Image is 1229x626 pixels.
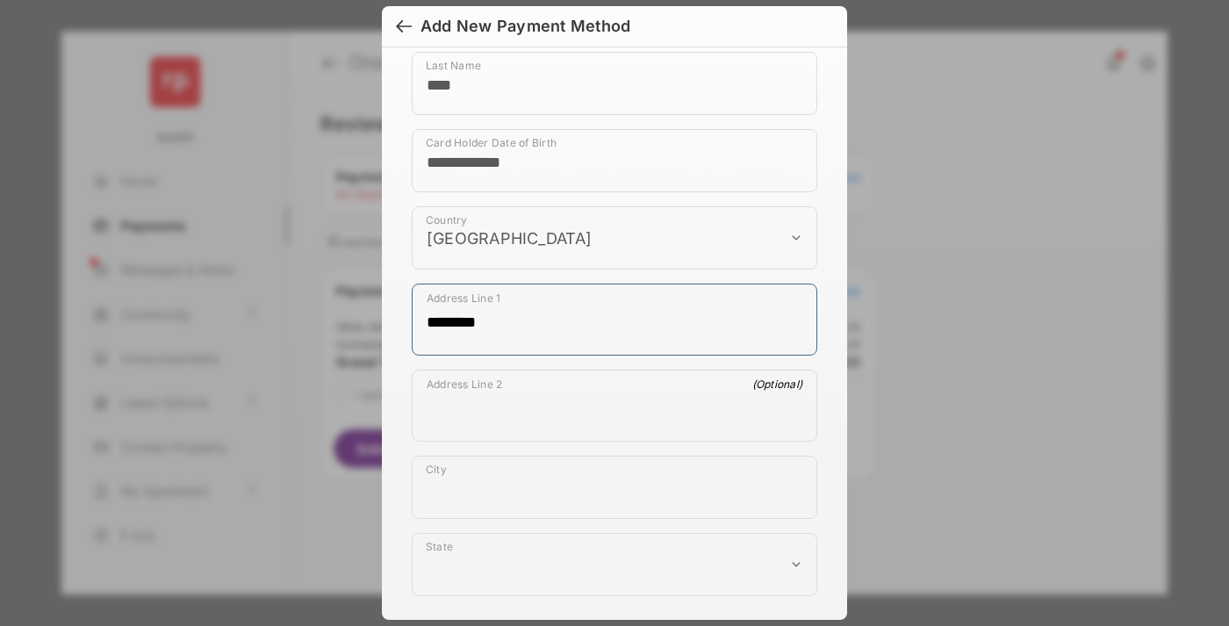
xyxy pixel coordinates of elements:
[412,206,817,270] div: payment_method_screening[postal_addresses][country]
[412,533,817,596] div: payment_method_screening[postal_addresses][administrativeArea]
[412,284,817,356] div: payment_method_screening[postal_addresses][addressLine1]
[420,17,630,36] div: Add New Payment Method
[412,370,817,442] div: payment_method_screening[postal_addresses][addressLine2]
[412,456,817,519] div: payment_method_screening[postal_addresses][locality]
